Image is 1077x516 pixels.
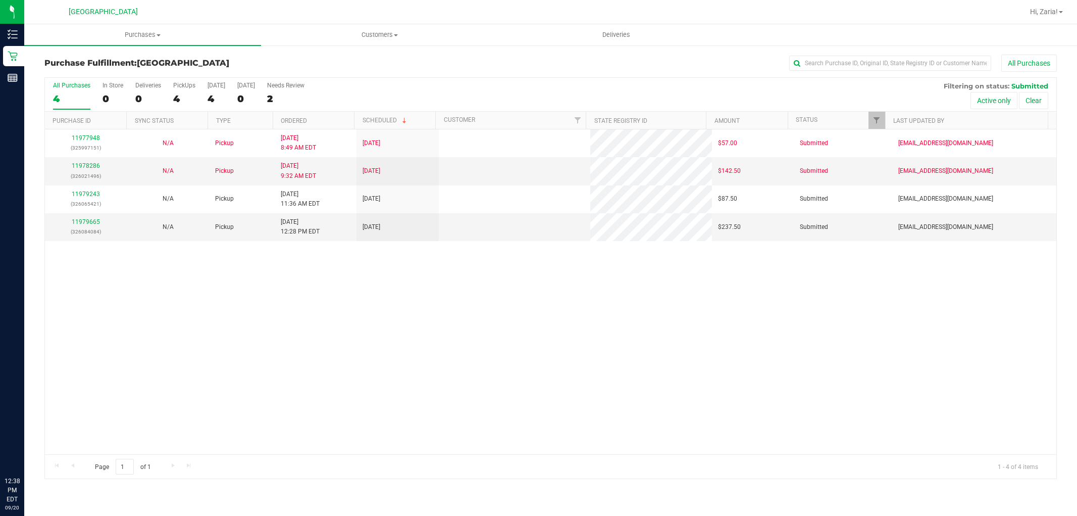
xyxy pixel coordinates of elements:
[51,199,121,209] p: (326065421)
[800,222,828,232] span: Submitted
[163,166,174,176] button: N/A
[163,138,174,148] button: N/A
[594,117,647,124] a: State Registry ID
[215,222,234,232] span: Pickup
[589,30,644,39] span: Deliveries
[868,112,885,129] a: Filter
[893,117,944,124] a: Last Updated By
[237,82,255,89] div: [DATE]
[5,504,20,511] p: 09/20
[135,82,161,89] div: Deliveries
[135,117,174,124] a: Sync Status
[163,223,174,230] span: Not Applicable
[267,93,304,105] div: 2
[53,93,90,105] div: 4
[215,166,234,176] span: Pickup
[8,73,18,83] inline-svg: Reports
[163,195,174,202] span: Not Applicable
[262,30,497,39] span: Customers
[898,166,993,176] span: [EMAIL_ADDRESS][DOMAIN_NAME]
[800,138,828,148] span: Submitted
[970,92,1017,109] button: Active only
[216,117,231,124] a: Type
[714,117,740,124] a: Amount
[51,171,121,181] p: (326021496)
[990,459,1046,474] span: 1 - 4 of 4 items
[898,138,993,148] span: [EMAIL_ADDRESS][DOMAIN_NAME]
[363,138,380,148] span: [DATE]
[163,194,174,204] button: N/A
[498,24,735,45] a: Deliveries
[72,134,100,142] a: 11977948
[8,29,18,39] inline-svg: Inventory
[363,166,380,176] span: [DATE]
[215,138,234,148] span: Pickup
[86,459,159,475] span: Page of 1
[116,459,134,475] input: 1
[944,82,1009,90] span: Filtering on status:
[72,191,100,198] a: 11979243
[281,161,316,180] span: [DATE] 9:32 AM EDT
[898,194,993,204] span: [EMAIL_ADDRESS][DOMAIN_NAME]
[444,116,475,123] a: Customer
[173,82,195,89] div: PickUps
[5,477,20,504] p: 12:38 PM EDT
[44,59,382,68] h3: Purchase Fulfillment:
[267,82,304,89] div: Needs Review
[1019,92,1048,109] button: Clear
[51,143,121,153] p: (325997151)
[569,112,586,129] a: Filter
[281,117,307,124] a: Ordered
[208,82,225,89] div: [DATE]
[281,190,320,209] span: [DATE] 11:36 AM EDT
[261,24,498,45] a: Customers
[137,58,229,68] span: [GEOGRAPHIC_DATA]
[24,24,261,45] a: Purchases
[800,166,828,176] span: Submitted
[163,139,174,147] span: Not Applicable
[898,222,993,232] span: [EMAIL_ADDRESS][DOMAIN_NAME]
[102,82,123,89] div: In Store
[72,218,100,225] a: 11979665
[173,93,195,105] div: 4
[1011,82,1048,90] span: Submitted
[8,51,18,61] inline-svg: Retail
[718,222,741,232] span: $237.50
[237,93,255,105] div: 0
[163,222,174,232] button: N/A
[24,30,261,39] span: Purchases
[796,116,817,123] a: Status
[72,162,100,169] a: 11978286
[363,117,408,124] a: Scheduled
[10,435,40,465] iframe: Resource center
[1001,55,1057,72] button: All Purchases
[135,93,161,105] div: 0
[281,217,320,237] span: [DATE] 12:28 PM EDT
[53,117,91,124] a: Purchase ID
[789,56,991,71] input: Search Purchase ID, Original ID, State Registry ID or Customer Name...
[363,222,380,232] span: [DATE]
[215,194,234,204] span: Pickup
[363,194,380,204] span: [DATE]
[718,194,737,204] span: $87.50
[53,82,90,89] div: All Purchases
[208,93,225,105] div: 4
[718,138,737,148] span: $57.00
[69,8,138,16] span: [GEOGRAPHIC_DATA]
[51,227,121,237] p: (326084084)
[1030,8,1058,16] span: Hi, Zaria!
[800,194,828,204] span: Submitted
[718,166,741,176] span: $142.50
[281,133,316,153] span: [DATE] 8:49 AM EDT
[163,167,174,174] span: Not Applicable
[102,93,123,105] div: 0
